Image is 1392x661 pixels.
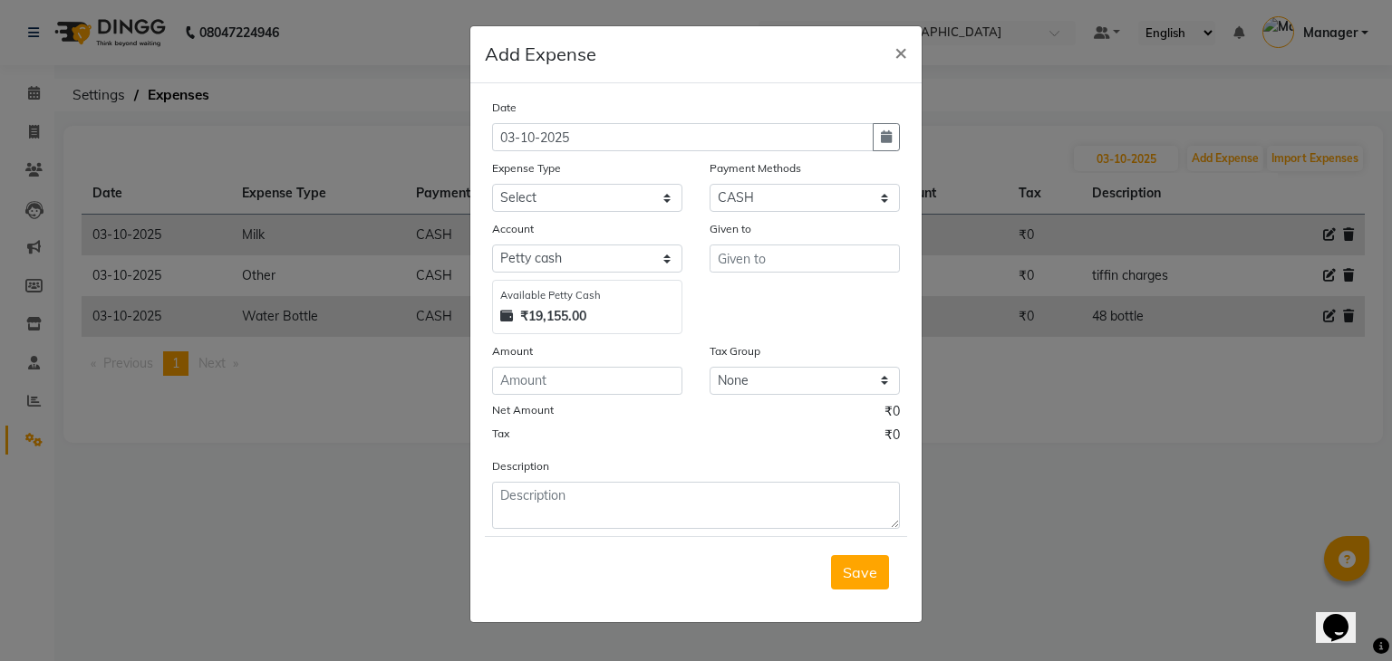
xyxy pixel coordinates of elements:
label: Account [492,221,534,237]
h5: Add Expense [485,41,596,68]
input: Amount [492,367,682,395]
iframe: chat widget [1316,589,1374,643]
strong: ₹19,155.00 [520,307,586,326]
span: × [894,38,907,65]
label: Payment Methods [710,160,801,177]
label: Given to [710,221,751,237]
input: Given to [710,244,900,273]
label: Net Amount [492,402,554,418]
button: Save [831,555,889,589]
label: Tax [492,426,509,442]
div: Available Petty Cash [500,288,674,303]
span: ₹0 [884,426,900,449]
label: Date [492,100,517,116]
label: Tax Group [710,343,760,359]
label: Expense Type [492,160,561,177]
label: Amount [492,343,533,359]
span: Save [843,563,877,581]
label: Description [492,458,549,474]
button: Close [880,26,922,77]
span: ₹0 [884,402,900,426]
